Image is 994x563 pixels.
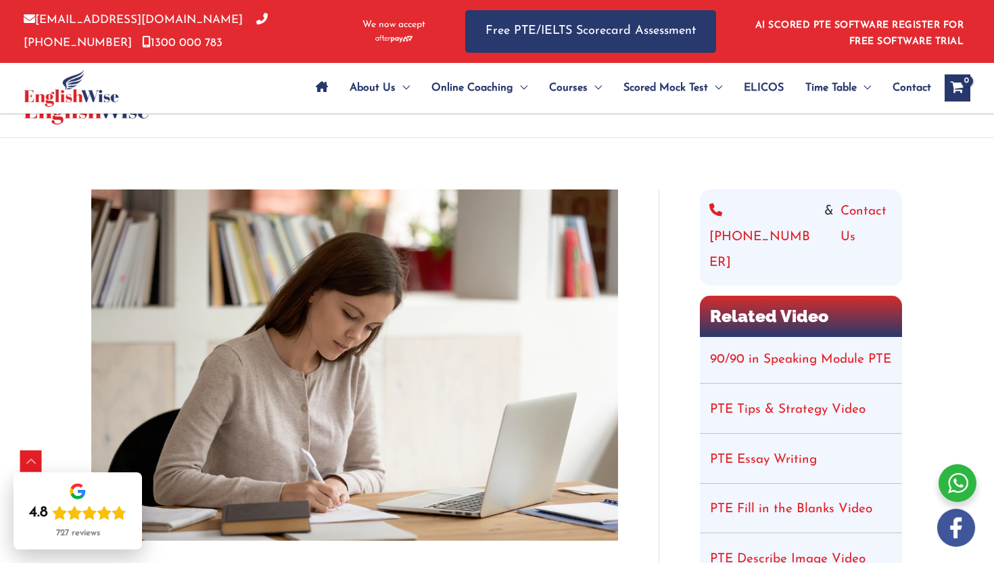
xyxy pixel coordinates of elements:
a: PTE Tips & Strategy Video [710,403,866,416]
span: About Us [350,64,396,112]
a: CoursesMenu Toggle [538,64,613,112]
a: Free PTE/IELTS Scorecard Assessment [465,10,716,53]
a: [EMAIL_ADDRESS][DOMAIN_NAME] [24,14,243,26]
a: Contact Us [841,199,893,276]
div: & [709,199,893,276]
img: white-facebook.png [937,509,975,547]
span: ELICOS [744,64,784,112]
a: [PHONE_NUMBER] [24,14,268,48]
aside: Header Widget 1 [747,9,970,53]
a: 1300 000 783 [142,37,222,49]
a: Contact [882,64,931,112]
span: Courses [549,64,588,112]
nav: Site Navigation: Main Menu [305,64,931,112]
a: [PHONE_NUMBER] [709,199,818,276]
span: Online Coaching [431,64,513,112]
span: Menu Toggle [588,64,602,112]
a: Time TableMenu Toggle [795,64,882,112]
a: AI SCORED PTE SOFTWARE REGISTER FOR FREE SOFTWARE TRIAL [755,20,964,47]
span: Menu Toggle [513,64,527,112]
a: 90/90 in Speaking Module PTE [710,353,891,366]
a: ELICOS [733,64,795,112]
img: cropped-ew-logo [24,70,119,107]
h2: Related Video [700,296,902,337]
a: PTE Essay Writing [710,453,817,466]
div: Rating: 4.8 out of 5 [29,503,126,522]
a: Online CoachingMenu Toggle [421,64,538,112]
span: Menu Toggle [708,64,722,112]
span: Time Table [805,64,857,112]
a: PTE Fill in the Blanks Video [710,503,872,516]
div: 4.8 [29,503,48,522]
a: View Shopping Cart, empty [945,74,970,102]
span: Menu Toggle [857,64,871,112]
span: Scored Mock Test [623,64,708,112]
span: We now accept [362,18,425,32]
a: Scored Mock TestMenu Toggle [613,64,733,112]
img: Afterpay-Logo [375,35,412,43]
span: Menu Toggle [396,64,410,112]
a: About UsMenu Toggle [339,64,421,112]
span: Contact [893,64,931,112]
div: 727 reviews [56,528,100,539]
